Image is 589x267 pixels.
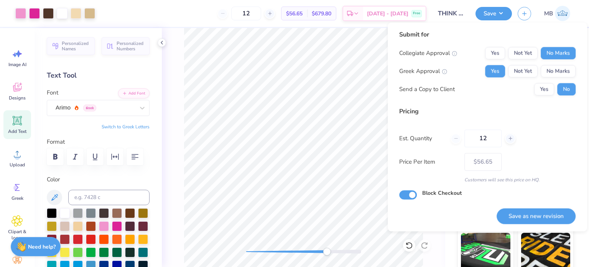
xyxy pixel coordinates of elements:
[534,83,554,95] button: Yes
[413,11,420,16] span: Free
[47,70,150,81] div: Text Tool
[399,67,447,76] div: Greek Approval
[399,49,457,57] div: Collegiate Approval
[12,195,23,201] span: Greek
[432,6,470,21] input: Untitled Design
[117,41,145,51] span: Personalized Numbers
[464,129,502,147] input: – –
[485,47,505,59] button: Yes
[399,85,455,94] div: Send a Copy to Client
[47,175,150,184] label: Color
[367,10,408,18] span: [DATE] - [DATE]
[399,176,576,183] div: Customers will see this price on HQ.
[28,243,56,250] strong: Need help?
[508,47,538,59] button: Not Yet
[557,83,576,95] button: No
[68,190,150,205] input: e.g. 7428 c
[231,7,261,20] input: – –
[323,248,331,255] div: Accessibility label
[399,134,445,143] label: Est. Quantity
[102,37,150,55] button: Personalized Numbers
[10,162,25,168] span: Upload
[541,65,576,77] button: No Marks
[541,6,574,21] a: MB
[422,189,462,197] label: Block Checkout
[102,124,150,130] button: Switch to Greek Letters
[399,158,459,166] label: Price Per Item
[475,7,512,20] button: Save
[544,9,553,18] span: MB
[47,88,58,97] label: Font
[47,37,95,55] button: Personalized Names
[5,229,30,241] span: Clipart & logos
[485,65,505,77] button: Yes
[286,10,303,18] span: $56.65
[118,88,150,98] button: Add Font
[47,138,150,146] label: Format
[508,65,538,77] button: Not Yet
[555,6,570,21] img: Marianne Bagtang
[8,61,26,68] span: Image AI
[312,10,331,18] span: $679.80
[399,30,576,39] div: Submit for
[8,128,26,134] span: Add Text
[9,95,26,101] span: Designs
[62,41,90,51] span: Personalized Names
[541,47,576,59] button: No Marks
[497,208,576,224] button: Save as new revision
[399,107,576,116] div: Pricing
